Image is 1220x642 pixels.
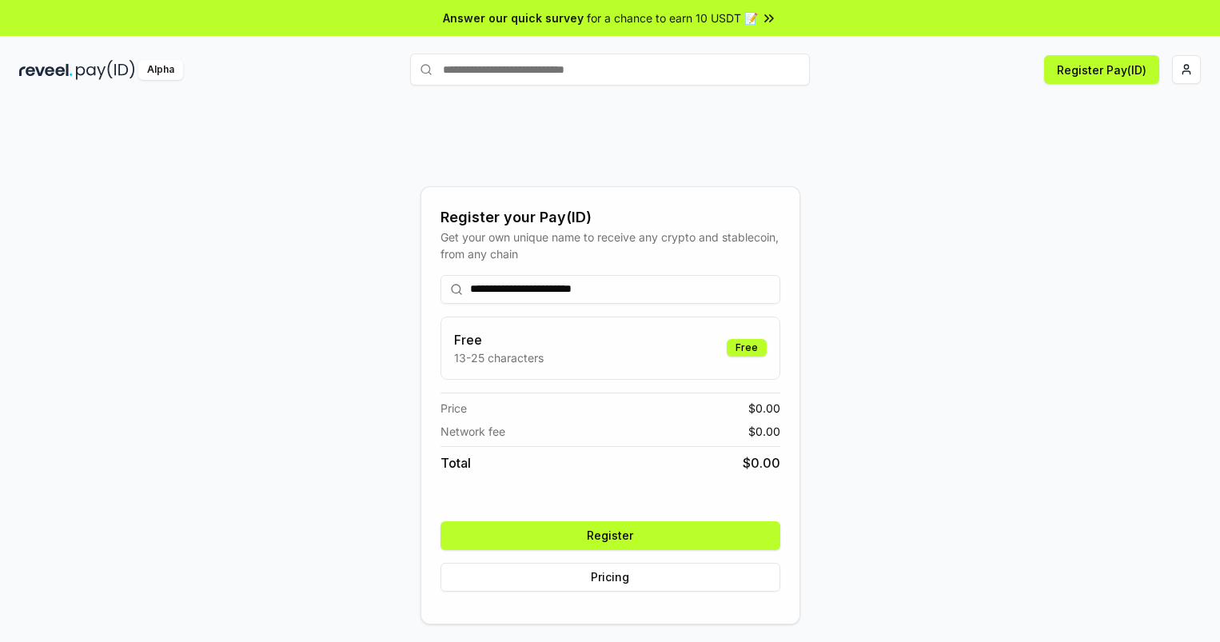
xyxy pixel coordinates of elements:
[441,453,471,473] span: Total
[441,206,780,229] div: Register your Pay(ID)
[727,339,767,357] div: Free
[441,400,467,417] span: Price
[76,60,135,80] img: pay_id
[138,60,183,80] div: Alpha
[743,453,780,473] span: $ 0.00
[441,423,505,440] span: Network fee
[441,521,780,550] button: Register
[748,423,780,440] span: $ 0.00
[454,330,544,349] h3: Free
[587,10,758,26] span: for a chance to earn 10 USDT 📝
[19,60,73,80] img: reveel_dark
[441,229,780,262] div: Get your own unique name to receive any crypto and stablecoin, from any chain
[441,563,780,592] button: Pricing
[748,400,780,417] span: $ 0.00
[443,10,584,26] span: Answer our quick survey
[454,349,544,366] p: 13-25 characters
[1044,55,1159,84] button: Register Pay(ID)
